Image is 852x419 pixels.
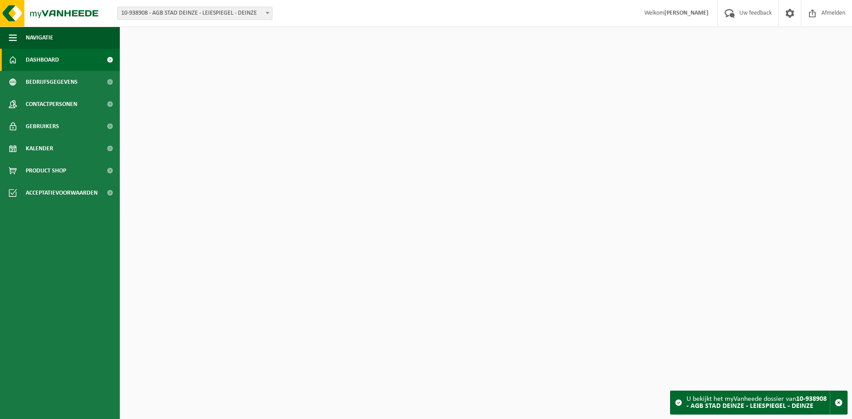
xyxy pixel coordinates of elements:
span: 10-938908 - AGB STAD DEINZE - LEIESPIEGEL - DEINZE [117,7,272,20]
span: Gebruikers [26,115,59,137]
span: Navigatie [26,27,53,49]
span: 10-938908 - AGB STAD DEINZE - LEIESPIEGEL - DEINZE [118,7,272,20]
span: Acceptatievoorwaarden [26,182,98,204]
div: U bekijkt het myVanheede dossier van [686,391,830,414]
span: Bedrijfsgegevens [26,71,78,93]
span: Kalender [26,137,53,160]
span: Dashboard [26,49,59,71]
span: Contactpersonen [26,93,77,115]
span: Product Shop [26,160,66,182]
strong: [PERSON_NAME] [664,10,709,16]
strong: 10-938908 - AGB STAD DEINZE - LEIESPIEGEL - DEINZE [686,396,827,410]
